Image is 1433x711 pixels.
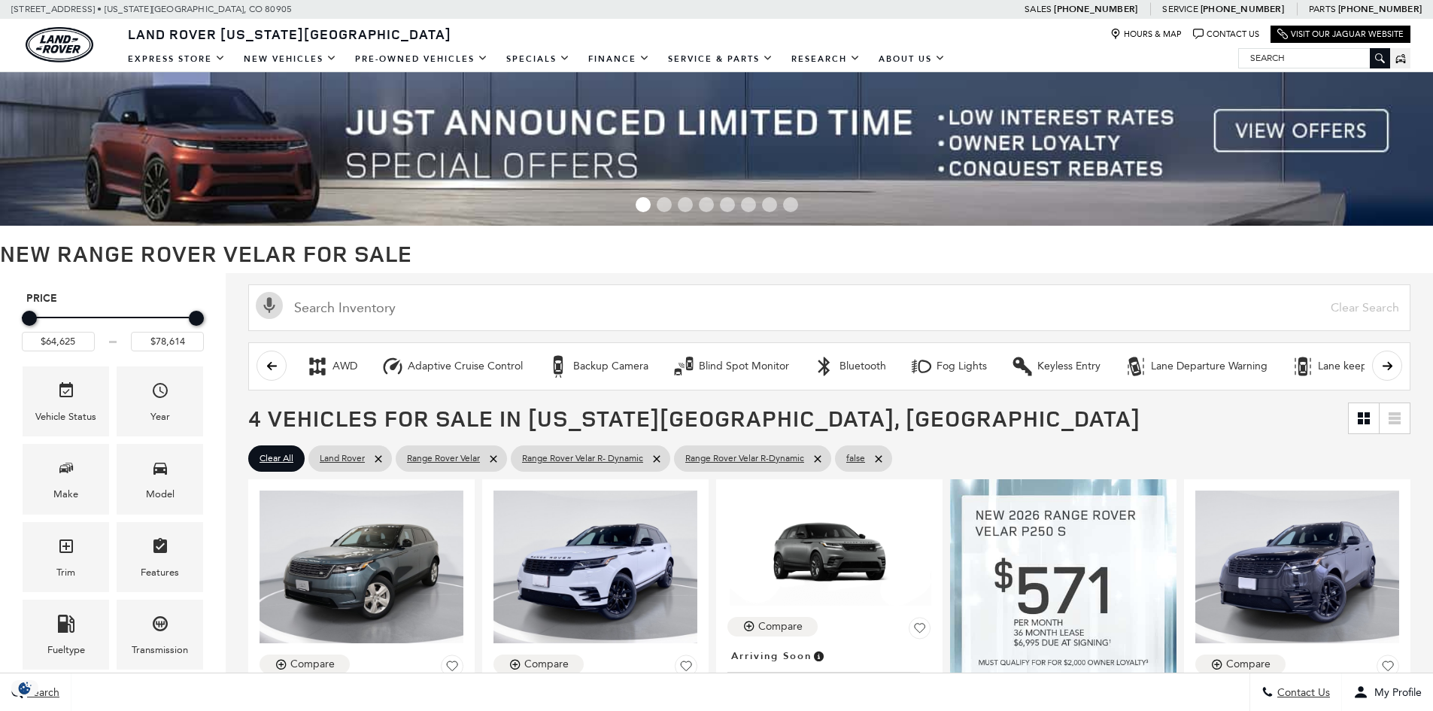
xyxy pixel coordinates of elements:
[248,284,1410,331] input: Search Inventory
[937,360,987,373] div: Fog Lights
[56,564,75,581] div: Trim
[151,611,169,642] span: Transmission
[664,351,797,382] button: Blind Spot MonitorBlind Spot Monitor
[407,449,480,468] span: Range Rover Velar
[1003,351,1109,382] button: Keyless EntryKeyless Entry
[146,486,175,503] div: Model
[524,658,569,671] div: Compare
[579,46,659,72] a: Finance
[117,600,203,670] div: TransmissionTransmission
[1226,658,1271,671] div: Compare
[141,564,179,581] div: Features
[346,46,497,72] a: Pre-Owned Vehicles
[1193,29,1259,40] a: Contact Us
[151,455,169,486] span: Model
[248,403,1140,433] span: 4 Vehicles for Sale in [US_STATE][GEOGRAPHIC_DATA], [GEOGRAPHIC_DATA]
[22,332,95,351] input: Minimum
[119,25,460,43] a: Land Rover [US_STATE][GEOGRAPHIC_DATA]
[26,292,199,305] h5: Price
[8,680,42,696] section: Click to Open Cookie Consent Modal
[910,355,933,378] div: Fog Lights
[26,27,93,62] img: Land Rover
[23,522,109,592] div: TrimTrim
[1342,673,1433,711] button: Open user profile menu
[493,491,697,643] img: 2025 LAND ROVER Range Rover Velar Dynamic SE
[1151,360,1268,373] div: Lane Departure Warning
[47,642,85,658] div: Fueltype
[132,642,188,658] div: Transmission
[256,292,283,319] svg: Click to toggle on voice search
[23,600,109,670] div: FueltypeFueltype
[727,491,931,605] img: 2026 LAND ROVER Range Rover Velar Dynamic SE 400PS
[1011,355,1034,378] div: Keyless Entry
[1283,351,1404,382] button: Lane keep assistLane keep assist
[870,46,955,72] a: About Us
[812,648,825,664] span: Vehicle is preparing for delivery to the retailer. MSRP will be finalized when the vehicle arrive...
[57,611,75,642] span: Fueltype
[493,655,584,674] button: Compare Vehicle
[332,360,357,373] div: AWD
[909,617,931,646] button: Save Vehicle
[839,360,886,373] div: Bluetooth
[758,620,803,634] div: Compare
[408,360,523,373] div: Adaptive Cruise Control
[678,197,693,212] span: Go to slide 3
[685,449,804,468] span: Range Rover Velar R-Dynamic
[1195,655,1286,674] button: Compare Vehicle
[1372,351,1402,381] button: scroll right
[727,617,818,637] button: Compare Vehicle
[381,355,404,378] div: Adaptive Cruise Control
[373,351,531,382] button: Adaptive Cruise ControlAdaptive Cruise Control
[57,455,75,486] span: Make
[1201,3,1284,15] a: [PHONE_NUMBER]
[1277,29,1404,40] a: Visit Our Jaguar Website
[1318,360,1395,373] div: Lane keep assist
[1338,3,1422,15] a: [PHONE_NUMBER]
[1239,49,1389,67] input: Search
[441,655,463,683] button: Save Vehicle
[151,533,169,564] span: Features
[57,533,75,564] span: Trim
[53,486,78,503] div: Make
[23,444,109,514] div: MakeMake
[298,351,366,382] button: AWDAWD
[320,449,365,468] span: Land Rover
[741,197,756,212] span: Go to slide 6
[26,27,93,62] a: land-rover
[1054,3,1137,15] a: [PHONE_NUMBER]
[306,355,329,378] div: AWD
[813,355,836,378] div: Bluetooth
[1274,686,1330,699] span: Contact Us
[659,46,782,72] a: Service & Parts
[1125,355,1147,378] div: Lane Departure Warning
[731,648,812,664] span: Arriving Soon
[846,449,865,468] span: false
[902,351,995,382] button: Fog LightsFog Lights
[522,449,643,468] span: Range Rover Velar R- Dynamic
[1292,355,1314,378] div: Lane keep assist
[117,522,203,592] div: FeaturesFeatures
[35,409,96,425] div: Vehicle Status
[151,378,169,409] span: Year
[1025,4,1052,14] span: Sales
[8,680,42,696] img: Opt-Out Icon
[11,4,292,14] a: [STREET_ADDRESS] • [US_STATE][GEOGRAPHIC_DATA], CO 80905
[189,311,204,326] div: Maximum Price
[257,351,287,381] button: scroll left
[23,366,109,436] div: VehicleVehicle Status
[131,332,204,351] input: Maximum
[720,197,735,212] span: Go to slide 5
[22,305,204,351] div: Price
[573,360,648,373] div: Backup Camera
[117,444,203,514] div: ModelModel
[636,197,651,212] span: Go to slide 1
[235,46,346,72] a: New Vehicles
[150,409,170,425] div: Year
[22,311,37,326] div: Minimum Price
[1110,29,1182,40] a: Hours & Map
[128,25,451,43] span: Land Rover [US_STATE][GEOGRAPHIC_DATA]
[805,351,894,382] button: BluetoothBluetooth
[1162,4,1198,14] span: Service
[1377,655,1399,683] button: Save Vehicle
[675,655,697,683] button: Save Vehicle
